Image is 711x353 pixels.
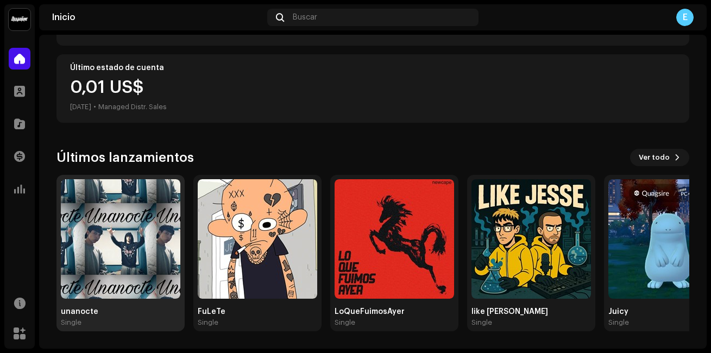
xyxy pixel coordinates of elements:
[56,149,194,166] h3: Últimos lanzamientos
[335,318,355,327] div: Single
[61,179,180,299] img: f846e618-c1b2-4021-ac02-9176e688cbbb
[198,307,317,316] div: FuLeTe
[70,64,676,72] div: Último estado de cuenta
[198,318,218,327] div: Single
[93,100,96,114] div: •
[61,307,180,316] div: unanocte
[630,149,689,166] button: Ver todo
[293,13,317,22] span: Buscar
[98,100,167,114] div: Managed Distr. Sales
[471,307,591,316] div: like [PERSON_NAME]
[471,318,492,327] div: Single
[335,307,454,316] div: LoQueFuimosAyer
[61,318,81,327] div: Single
[335,179,454,299] img: fce82159-0610-4e8b-a8dc-a93a35696232
[676,9,694,26] div: E
[9,9,30,30] img: 10370c6a-d0e2-4592-b8a2-38f444b0ca44
[70,100,91,114] div: [DATE]
[56,54,689,123] re-o-card-value: Último estado de cuenta
[608,318,629,327] div: Single
[198,179,317,299] img: f4037359-5fff-4083-9567-2d3750967735
[471,179,591,299] img: 4c8cd071-6ede-4941-aa77-3477fd11c050
[52,13,263,22] div: Inicio
[639,147,670,168] span: Ver todo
